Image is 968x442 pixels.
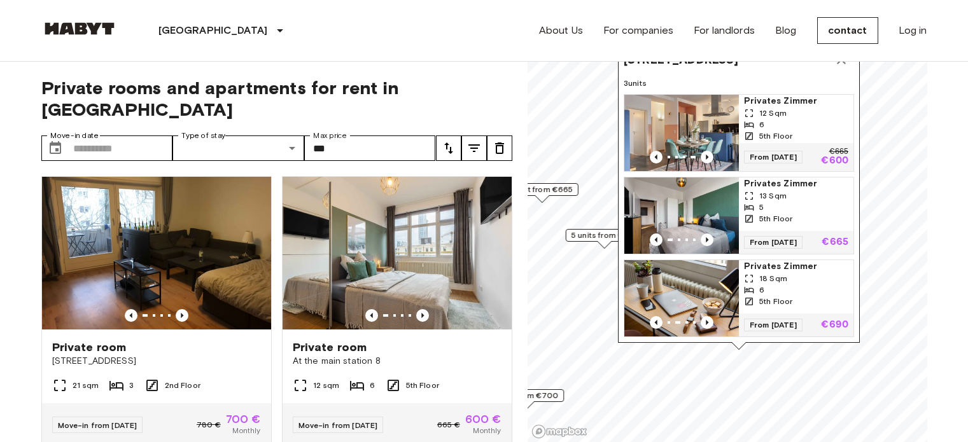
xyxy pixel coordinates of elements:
[50,131,99,140] font: Move-in date
[822,237,848,247] p: €665
[571,230,638,240] font: 5 units from €655
[406,380,439,390] font: 5th Floor
[618,41,860,350] div: Map marker
[650,233,663,246] button: Previous image
[293,340,367,354] font: Private room
[744,319,803,331] span: From [DATE]
[899,24,927,36] font: Log in
[495,390,558,400] font: 1 unit from €700
[821,320,848,330] p: €690
[323,380,339,390] font: sqm
[650,151,663,163] button: Previous image
[531,424,587,439] a: Mapbox logo
[650,316,663,329] button: Previous image
[759,296,792,307] span: 5th Floor
[313,380,321,390] font: 12
[158,24,268,36] font: [GEOGRAPHIC_DATA]
[539,23,583,38] a: About Us
[624,259,854,337] a: Previous imagePrevious imagePrivates Zimmer18 Sqm65th FloorFrom [DATE]€690
[775,23,797,38] a: Blog
[744,260,848,273] span: Privates Zimmer
[701,316,713,329] button: Previous image
[465,412,502,426] font: 600 €
[694,23,755,38] a: For landlords
[565,229,643,249] div: Map marker
[505,183,578,203] div: Map marker
[181,131,225,140] font: Type of stay
[624,177,739,254] img: Marketing picture of unit DE-04-001-001-04HF
[283,177,512,329] img: Marketing picture of unit DE-04-001-002-04HF
[603,24,673,36] font: For companies
[232,425,260,435] font: Monthly
[41,22,118,35] img: Habyt
[52,356,136,366] font: [STREET_ADDRESS]
[436,135,461,161] button: tune
[487,135,512,161] button: tune
[759,284,764,296] span: 6
[744,95,848,107] span: Privates Zimmer
[58,420,137,430] font: Move-in from [DATE]
[759,130,792,142] span: 5th Floor
[603,23,673,38] a: For companies
[437,420,460,429] font: 665 €
[624,78,854,89] span: 3 units
[775,24,797,36] font: Blog
[744,151,803,163] span: From [DATE]
[511,184,572,194] font: 1 unit from €665
[759,202,764,213] span: 5
[624,95,739,171] img: Marketing picture of unit DE-04-001-002-04HF
[197,420,221,429] font: 780 €
[365,309,378,322] button: Previous image
[82,380,99,390] font: sqm
[759,119,764,130] span: 6
[165,380,200,390] font: 2nd Floor
[52,340,127,354] font: Private room
[624,260,739,336] img: Marketing picture of unit DE-04-001-002-05HF
[744,236,803,249] span: From [DATE]
[293,356,381,366] font: At the main station 8
[744,177,848,190] span: Privates Zimmer
[539,24,583,36] font: About Us
[759,213,792,224] span: 5th Floor
[298,420,378,430] font: Move-in from [DATE]
[43,135,68,161] button: Choose date
[42,177,271,329] img: Marketing picture of unit DE-04-027-001-03HF
[461,135,487,161] button: tune
[624,94,854,172] a: Previous imagePrevious imagePrivates Zimmer12 Sqm65th FloorFrom [DATE]€665€600
[828,24,867,36] font: contact
[821,156,848,166] p: €600
[176,309,188,322] button: Previous image
[759,273,787,284] span: 18 Sqm
[129,380,134,390] font: 3
[226,412,261,426] font: 700 €
[701,233,713,246] button: Previous image
[694,24,755,36] font: For landlords
[73,380,80,390] font: 21
[370,380,375,390] font: 6
[829,148,848,156] p: €665
[313,131,347,140] font: Max price
[701,151,713,163] button: Previous image
[624,177,854,254] a: Marketing picture of unit DE-04-001-001-04HFPrevious imagePrevious imagePrivates Zimmer13 Sqm55th...
[899,23,927,38] a: Log in
[817,17,878,44] a: contact
[489,389,564,409] div: Map marker
[416,309,429,322] button: Previous image
[759,190,787,202] span: 13 Sqm
[473,425,501,435] font: Monthly
[759,107,787,119] span: 12 Sqm
[41,77,400,120] font: Private rooms and apartments for rent in [GEOGRAPHIC_DATA]
[125,309,137,322] button: Previous image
